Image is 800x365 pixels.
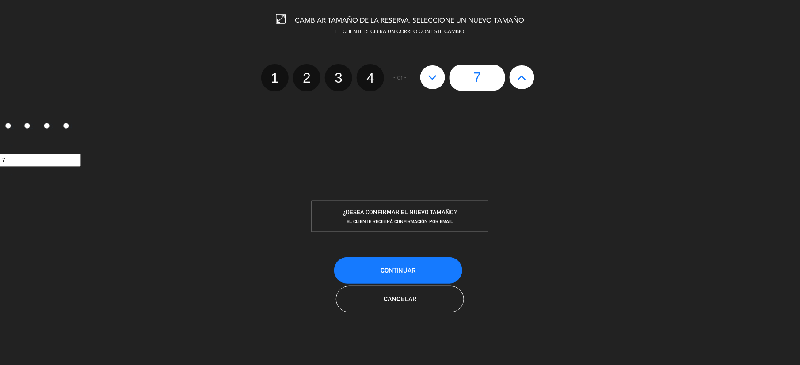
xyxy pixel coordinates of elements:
label: 1 [261,64,289,91]
label: 3 [39,119,58,134]
span: EL CLIENTE RECIBIRÁ CONFIRMACIÓN POR EMAIL [347,218,453,224]
button: Cancelar [336,286,464,312]
span: CAMBIAR TAMAÑO DE LA RESERVA. SELECCIONE UN NUEVO TAMAÑO [295,17,524,24]
label: 2 [19,119,39,134]
span: EL CLIENTE RECIBIRÁ UN CORREO CON ESTE CAMBIO [336,30,465,34]
span: Cancelar [384,295,416,303]
input: 3 [44,123,50,129]
label: 3 [325,64,352,91]
span: ¿DESEA CONFIRMAR EL NUEVO TAMAÑO? [343,209,457,216]
input: 1 [5,123,11,129]
span: - or - [393,72,407,83]
label: 4 [58,119,77,134]
label: 2 [293,64,320,91]
button: Continuar [334,257,462,284]
span: Continuar [381,266,416,274]
label: 4 [357,64,384,91]
input: 4 [63,123,69,129]
input: 2 [24,123,30,129]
